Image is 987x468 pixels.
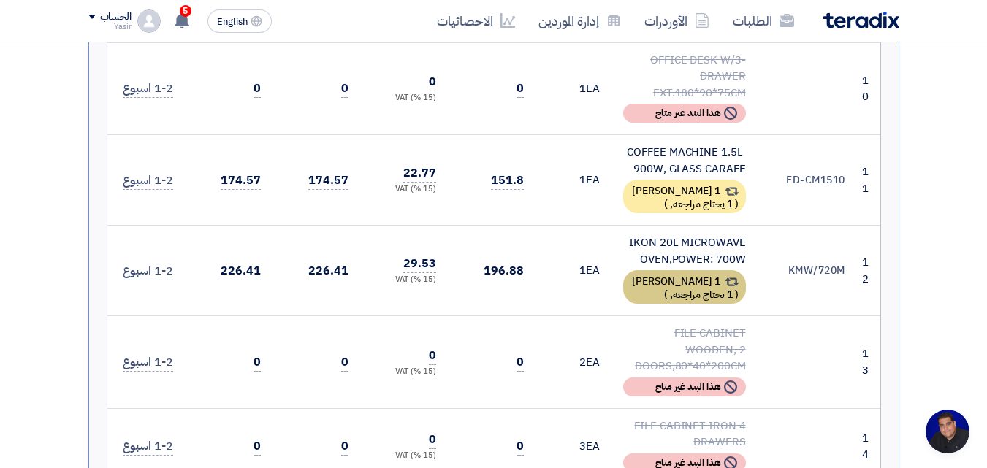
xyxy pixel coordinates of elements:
[664,196,668,212] span: )
[670,287,733,302] span: 1 يحتاج مراجعه,
[579,172,586,188] span: 1
[536,42,611,135] td: EA
[623,234,746,267] div: IKON 20L MICROWAVE OVEN,POWER: 700W
[517,437,524,456] span: 0
[623,144,746,177] div: COFFEE MACHINE 1.5L 900W, GLASS CARAFE
[857,226,880,316] td: 12
[735,287,739,302] span: (
[217,17,248,27] span: English
[579,80,586,96] span: 1
[88,23,132,31] div: Yasir
[536,316,611,409] td: EA
[254,353,261,372] span: 0
[425,4,527,38] a: الاحصائيات
[341,353,348,372] span: 0
[100,11,132,23] div: الحساب
[527,4,633,38] a: إدارة الموردين
[721,4,806,38] a: الطلبات
[623,180,746,213] div: 1 [PERSON_NAME]
[735,196,739,212] span: (
[123,172,172,190] span: 1-2 اسبوع
[207,9,272,33] button: English
[579,438,586,454] span: 3
[403,255,436,273] span: 29.53
[536,135,611,226] td: EA
[123,437,172,456] span: 1-2 اسبوع
[758,135,857,226] td: FD-CM1510
[579,354,586,370] span: 2
[123,262,172,280] span: 1-2 اسبوع
[664,287,668,302] span: )
[823,12,899,28] img: Teradix logo
[857,135,880,226] td: 11
[372,450,436,462] div: (15 %) VAT
[926,410,969,453] div: Open chat
[857,42,880,135] td: 10
[484,262,523,280] span: 196.88
[221,172,260,190] span: 174.57
[180,5,191,17] span: 5
[429,73,436,91] span: 0
[623,270,746,304] div: 1 [PERSON_NAME]
[429,431,436,449] span: 0
[137,9,161,33] img: profile_test.png
[341,80,348,98] span: 0
[655,382,721,392] span: هذا البند غير متاح
[221,262,260,280] span: 226.41
[341,437,348,456] span: 0
[633,4,721,38] a: الأوردرات
[308,172,348,190] span: 174.57
[536,226,611,316] td: EA
[758,226,857,316] td: KMW/720M
[623,418,746,450] div: FILE CABINET IRON 4 DRAWERS
[429,347,436,365] span: 0
[579,262,586,278] span: 1
[308,262,348,280] span: 226.41
[655,108,721,118] span: هذا البند غير متاح
[372,366,436,378] div: (15 %) VAT
[372,92,436,104] div: (15 %) VAT
[670,196,733,212] span: 1 يحتاج مراجعه,
[655,458,721,468] span: هذا البند غير متاح
[254,80,261,98] span: 0
[491,172,524,190] span: 151.8
[123,80,172,98] span: 1-2 اسبوع
[623,325,746,375] div: FILE CABINET WOODEN, 2 DOORS,80*40*200CM
[123,353,172,372] span: 1-2 اسبوع
[254,437,261,456] span: 0
[372,274,436,286] div: (15 %) VAT
[403,164,436,183] span: 22.77
[623,52,746,101] div: OFFICE DESK W/3-DRAWER EXT.180*90*75CM
[372,183,436,196] div: (15 %) VAT
[517,80,524,98] span: 0
[517,353,524,372] span: 0
[857,316,880,409] td: 13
